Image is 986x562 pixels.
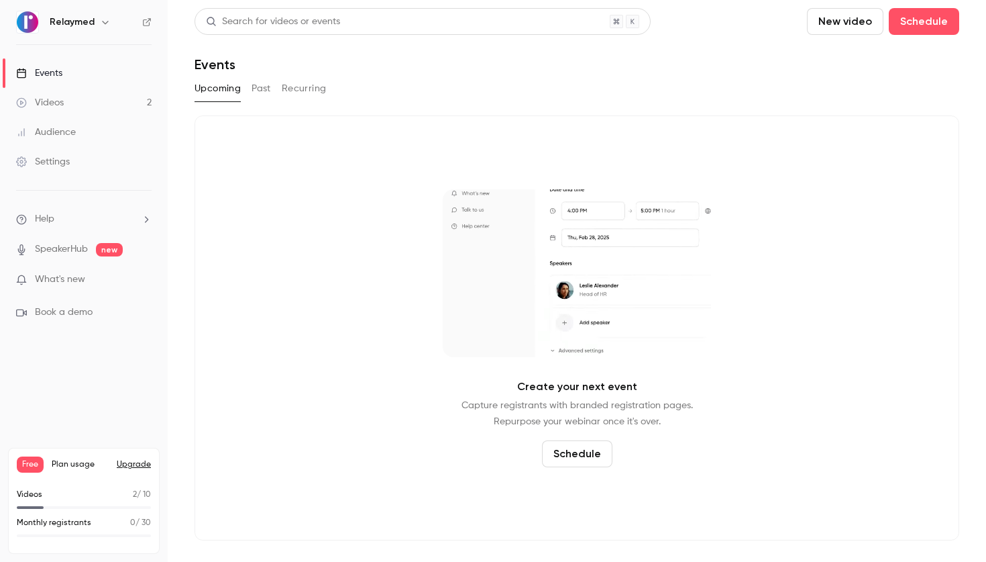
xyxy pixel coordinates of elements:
[133,491,137,499] span: 2
[130,517,151,529] p: / 30
[542,440,612,467] button: Schedule
[16,155,70,169] div: Settings
[195,56,235,73] h1: Events
[35,306,93,320] span: Book a demo
[252,78,271,99] button: Past
[517,379,637,395] p: Create your next event
[206,15,340,29] div: Search for videos or events
[50,15,95,29] h6: Relaymed
[889,8,959,35] button: Schedule
[96,243,123,256] span: new
[133,489,151,501] p: / 10
[807,8,883,35] button: New video
[461,397,693,430] p: Capture registrants with branded registration pages. Repurpose your webinar once it's over.
[195,78,241,99] button: Upcoming
[17,489,42,501] p: Videos
[282,78,327,99] button: Recurring
[35,242,88,256] a: SpeakerHub
[52,459,109,470] span: Plan usage
[16,66,62,80] div: Events
[35,273,85,287] span: What's new
[17,517,91,529] p: Monthly registrants
[117,459,151,470] button: Upgrade
[35,212,54,226] span: Help
[16,212,152,226] li: help-dropdown-opener
[130,519,135,527] span: 0
[17,11,38,33] img: Relaymed
[16,96,64,109] div: Videos
[16,126,76,139] div: Audience
[17,457,44,473] span: Free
